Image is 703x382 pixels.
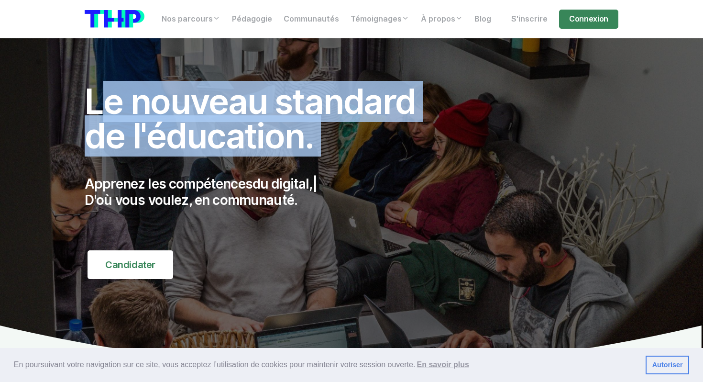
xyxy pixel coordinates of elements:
a: Témoignages [345,10,415,29]
a: Blog [469,10,497,29]
a: Communautés [278,10,345,29]
span: du digital, [253,176,313,192]
a: Candidater [88,250,173,279]
h1: Le nouveau standard de l'éducation. [85,84,437,153]
a: learn more about cookies [415,358,471,372]
span: | [313,176,317,192]
a: À propos [415,10,469,29]
a: Pédagogie [226,10,278,29]
a: S'inscrire [505,10,553,29]
a: Connexion [559,10,618,29]
img: logo [85,10,144,28]
a: dismiss cookie message [646,356,689,375]
p: Apprenez les compétences D'où vous voulez, en communauté. [85,176,437,208]
span: En poursuivant votre navigation sur ce site, vous acceptez l’utilisation de cookies pour mainteni... [14,358,638,372]
a: Nos parcours [156,10,226,29]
